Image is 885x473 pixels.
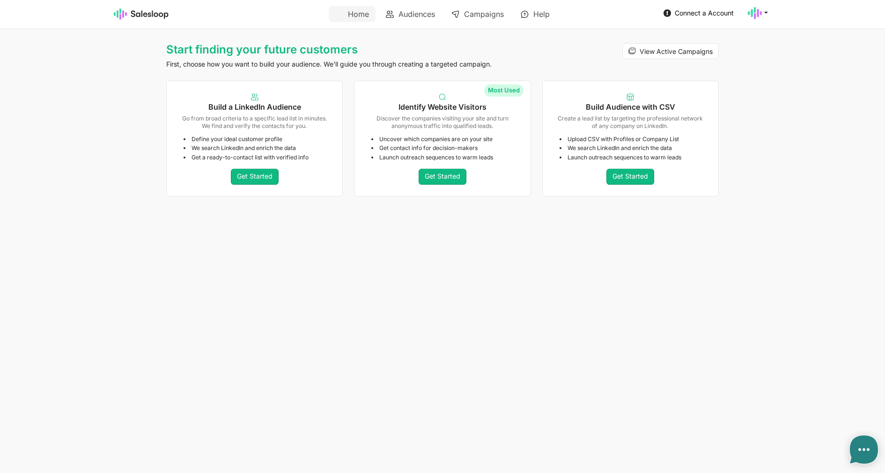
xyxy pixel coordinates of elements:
[556,115,705,129] p: Create a lead list by targeting the professional network of any company on LinkedIn.
[184,144,329,152] li: We search LinkedIn and enrich the data
[371,154,517,161] li: Launch outreach sequences to warm leads
[371,144,517,152] li: Get contact info for decision-makers
[166,60,531,68] p: First, choose how you want to build your audience. We'll guide you through creating a targeted ca...
[560,135,705,143] li: Upload CSV with Profiles or Company List
[560,144,705,152] li: We search LinkedIn and enrich the data
[180,115,329,129] p: Go from broad criteria to a specific lead list in minutes. We find and verify the contacts for you.
[514,6,556,22] a: Help
[184,154,329,161] li: Get a ready-to-contact list with verified info
[329,6,376,22] a: Home
[114,8,169,20] img: Salesloop
[180,103,329,112] h5: Build a LinkedIn Audience
[368,115,517,129] p: Discover the companies visiting your site and turn anonymous traffic into qualified leads.
[606,169,654,185] a: Get Started
[184,135,329,143] li: Define your ideal customer profile
[445,6,510,22] a: Campaigns
[675,9,734,17] span: Connect a Account
[560,154,705,161] li: Launch outreach sequences to warm leads
[231,169,279,185] a: Get Started
[640,47,713,55] span: View Active Campaigns
[622,43,719,59] a: View Active Campaigns
[419,169,466,185] a: Get Started
[166,43,531,56] h1: Start finding your future customers
[556,103,705,112] h5: Build Audience with CSV
[371,135,517,143] li: Uncover which companies are on your site
[379,6,442,22] a: Audiences
[368,103,517,112] h5: Identify Website Visitors
[484,84,524,97] span: Most Used
[661,6,737,20] a: Connect a Account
